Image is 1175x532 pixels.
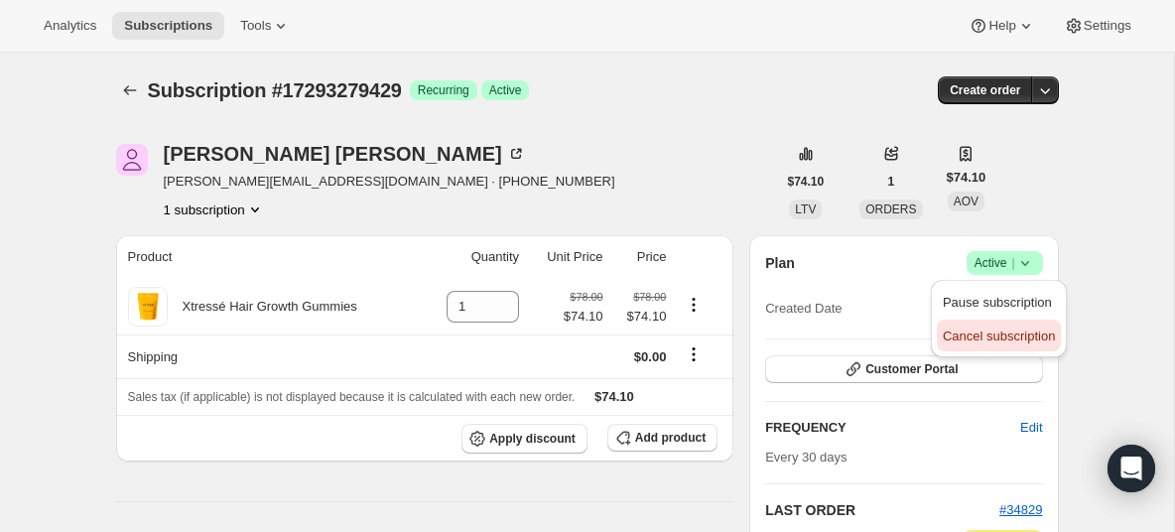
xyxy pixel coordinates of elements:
img: product img [128,287,168,327]
a: #34829 [999,502,1042,517]
button: #34829 [999,500,1042,520]
th: Quantity [421,235,525,279]
span: Active [489,82,522,98]
span: LTV [795,202,816,216]
span: Subscription #17293279429 [148,79,402,101]
button: Help [957,12,1047,40]
span: $74.10 [594,389,634,404]
div: [PERSON_NAME] [PERSON_NAME] [164,144,526,164]
span: Subscriptions [124,18,212,34]
span: Customer Portal [865,361,958,377]
span: Pause subscription [943,295,1052,310]
th: Unit Price [525,235,608,279]
button: Tools [228,12,303,40]
button: Create order [938,76,1032,104]
h2: FREQUENCY [765,418,1020,438]
button: Subscriptions [116,76,144,104]
small: $78.00 [570,291,602,303]
span: Every 30 days [765,450,847,465]
span: Create order [950,82,1020,98]
button: $74.10 [776,168,837,196]
span: $74.10 [788,174,825,190]
button: Shipping actions [678,343,710,365]
button: Settings [1052,12,1143,40]
div: Open Intercom Messenger [1108,445,1155,492]
h2: Plan [765,253,795,273]
span: $74.10 [564,307,603,327]
span: Amy Eissler [116,144,148,176]
button: Customer Portal [765,355,1042,383]
button: Edit [1008,412,1054,444]
span: Apply discount [489,431,576,447]
button: Subscriptions [112,12,224,40]
span: Edit [1020,418,1042,438]
span: $74.10 [947,168,986,188]
span: [PERSON_NAME][EMAIL_ADDRESS][DOMAIN_NAME] · [PHONE_NUMBER] [164,172,615,192]
span: Analytics [44,18,96,34]
span: Tools [240,18,271,34]
span: Active [975,253,1035,273]
span: ORDERS [865,202,916,216]
th: Shipping [116,334,422,378]
th: Product [116,235,422,279]
span: AOV [954,195,979,208]
span: Created Date [765,299,842,319]
span: | [1011,255,1014,271]
button: Product actions [164,199,265,219]
button: Cancel subscription [937,320,1061,351]
button: Add product [607,424,718,452]
button: Analytics [32,12,108,40]
span: Help [988,18,1015,34]
span: Add product [635,430,706,446]
span: Sales tax (if applicable) is not displayed because it is calculated with each new order. [128,390,576,404]
div: Xtressé Hair Growth Gummies [168,297,357,317]
button: Pause subscription [937,286,1061,318]
span: Settings [1084,18,1131,34]
span: $0.00 [634,349,667,364]
button: 1 [876,168,907,196]
button: Apply discount [461,424,587,454]
h2: LAST ORDER [765,500,999,520]
span: 1 [888,174,895,190]
button: Product actions [678,294,710,316]
span: Recurring [418,82,469,98]
span: $74.10 [614,307,666,327]
small: $78.00 [633,291,666,303]
span: Cancel subscription [943,329,1055,343]
th: Price [608,235,672,279]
